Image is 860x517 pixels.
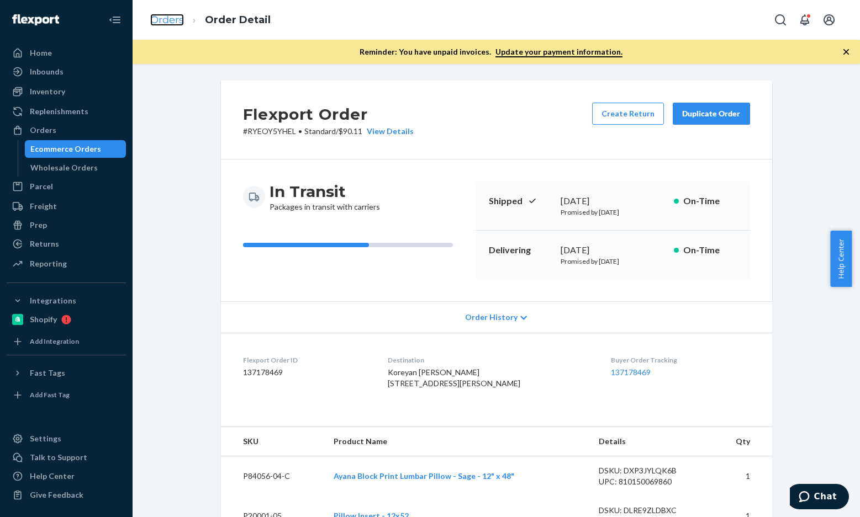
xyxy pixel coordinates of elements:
button: Integrations [7,292,126,310]
ol: breadcrumbs [141,4,279,36]
button: Open account menu [818,9,840,31]
a: Replenishments [7,103,126,120]
div: Prep [30,220,47,231]
th: Product Name [325,427,590,456]
a: Home [7,44,126,62]
p: On-Time [683,195,737,207]
button: Give Feedback [7,486,126,504]
iframe: Opens a widget where you can chat to one of our agents [790,484,849,511]
span: • [298,126,302,136]
a: Prep [7,216,126,234]
button: Open Search Box [769,9,792,31]
button: View Details [362,126,414,137]
div: Ecommerce Orders [30,143,101,154]
a: Wholesale Orders [25,159,126,177]
button: Fast Tags [7,364,126,382]
a: Ayana Block Print Lumbar Pillow - Sage - 12" x 48" [334,471,514,481]
a: Returns [7,235,126,253]
a: Help Center [7,467,126,485]
button: Open notifications [794,9,816,31]
a: Inventory [7,83,126,100]
button: Help Center [830,231,852,287]
img: Flexport logo [12,14,59,25]
p: # RYEOY5YHEL / $90.11 [243,126,414,137]
div: Add Integration [30,337,79,346]
div: Duplicate Order [682,108,741,119]
div: Replenishments [30,106,88,117]
div: Shopify [30,314,57,325]
td: P84056-04-C [221,456,325,497]
a: Add Integration [7,333,126,350]
a: Inbounds [7,63,126,81]
div: Inbounds [30,66,64,77]
div: DSKU: DXP3JYLQK6B [599,465,703,476]
td: 1 [711,456,772,497]
dt: Destination [388,355,593,365]
th: SKU [221,427,325,456]
button: Close Navigation [104,9,126,31]
div: Talk to Support [30,452,87,463]
p: On-Time [683,244,737,257]
button: Duplicate Order [673,103,750,125]
div: [DATE] [561,195,665,207]
a: Order Detail [205,14,271,26]
div: Inventory [30,86,65,97]
div: Add Fast Tag [30,390,70,399]
div: DSKU: DLRE9ZLDBXC [599,505,703,516]
div: Fast Tags [30,367,65,379]
div: UPC: 810150069860 [599,476,703,487]
th: Details [590,427,711,456]
div: Home [30,47,52,58]
div: Give Feedback [30,489,83,500]
div: Returns [30,238,59,249]
p: Shipped [489,195,552,207]
div: Freight [30,201,57,212]
button: Create Return [592,103,664,125]
div: [DATE] [561,244,665,257]
dt: Flexport Order ID [243,355,371,365]
div: Packages in transit with carriers [270,182,380,212]
a: Orders [150,14,184,26]
div: Integrations [30,295,76,306]
th: Qty [711,427,772,456]
a: Update your payment information. [495,47,622,57]
div: Reporting [30,258,67,269]
a: Shopify [7,311,126,328]
span: Order History [465,312,518,323]
a: 137178469 [611,367,651,377]
a: Settings [7,430,126,447]
a: Parcel [7,178,126,195]
div: Help Center [30,471,75,482]
a: Ecommerce Orders [25,140,126,158]
div: Wholesale Orders [30,162,98,173]
p: Reminder: You have unpaid invoices. [360,46,622,57]
span: Standard [304,126,336,136]
h3: In Transit [270,182,380,201]
span: Koreyan [PERSON_NAME] [STREET_ADDRESS][PERSON_NAME] [388,367,520,388]
div: Settings [30,433,61,444]
h2: Flexport Order [243,103,414,126]
a: Reporting [7,255,126,273]
div: Orders [30,125,56,136]
a: Add Fast Tag [7,386,126,404]
a: Orders [7,121,126,139]
a: Freight [7,198,126,215]
p: Promised by [DATE] [561,257,665,266]
p: Delivering [489,244,552,257]
button: Talk to Support [7,449,126,466]
div: Parcel [30,181,53,192]
dt: Buyer Order Tracking [611,355,750,365]
dd: 137178469 [243,367,371,378]
p: Promised by [DATE] [561,207,665,217]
